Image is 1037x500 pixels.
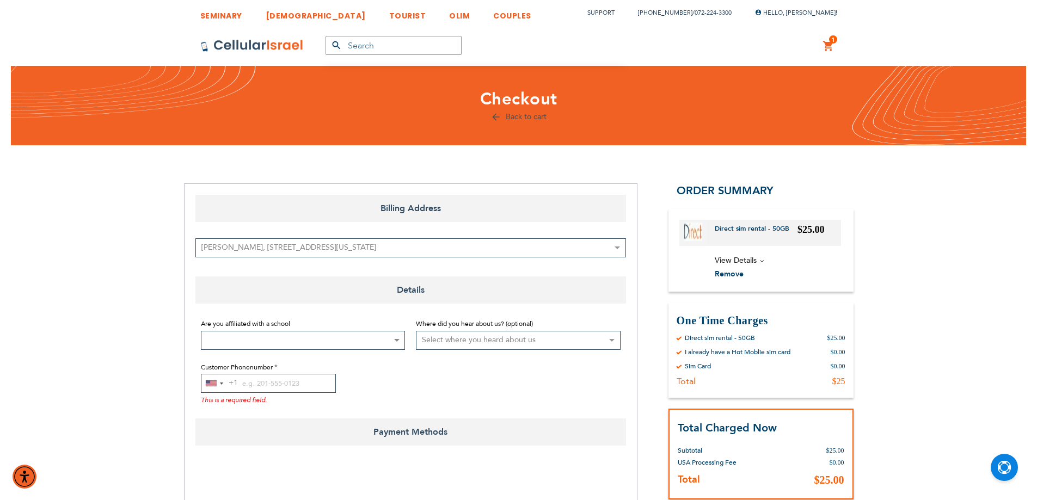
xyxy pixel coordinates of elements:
[416,319,533,328] span: Where did you hear about us? (optional)
[493,3,531,23] a: COUPLES
[678,473,700,486] strong: Total
[480,88,557,110] span: Checkout
[755,9,837,17] span: Hello, [PERSON_NAME]!
[201,374,336,393] input: e.g. 201-555-0123
[587,9,615,17] a: Support
[826,447,844,454] span: $25.00
[200,39,304,52] img: Cellular Israel Logo
[715,255,757,266] span: View Details
[677,376,696,387] div: Total
[201,396,267,404] span: This is a required field.
[831,348,845,356] div: $0.00
[823,40,834,53] a: 1
[684,223,702,241] img: Direct sim rental - 50GB
[678,458,737,467] span: USA Processing Fee
[201,374,238,392] button: Selected country
[229,376,238,390] div: +1
[13,465,36,489] div: Accessibility Menu
[685,348,790,356] div: I already have a Hot Moblie sim card
[832,376,845,387] div: $25
[830,459,844,466] span: $0.00
[389,3,426,23] a: TOURIST
[195,276,626,304] span: Details
[715,269,744,279] span: Remove
[678,421,777,435] strong: Total Charged Now
[797,224,825,235] span: $25.00
[266,3,366,23] a: [DEMOGRAPHIC_DATA]
[685,362,711,371] div: Sim Card
[201,319,290,328] span: Are you affiliated with a school
[449,3,470,23] a: OLIM
[827,334,845,342] div: $25.00
[195,418,626,446] span: Payment Methods
[814,474,844,486] span: $25.00
[638,9,692,17] a: [PHONE_NUMBER]
[195,195,626,222] span: Billing Address
[201,363,273,372] span: Customer Phonenumber
[200,3,242,23] a: SEMINARY
[677,313,845,328] h3: One Time Charges
[677,183,774,198] span: Order Summary
[695,9,732,17] a: 072-224-3300
[831,362,845,371] div: $0.00
[326,36,462,55] input: Search
[685,334,755,342] div: Direct sim rental - 50GB
[627,5,732,21] li: /
[715,224,797,242] a: Direct sim rental - 50GB
[678,436,763,456] th: Subtotal
[831,35,835,44] span: 1
[490,112,547,122] a: Back to cart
